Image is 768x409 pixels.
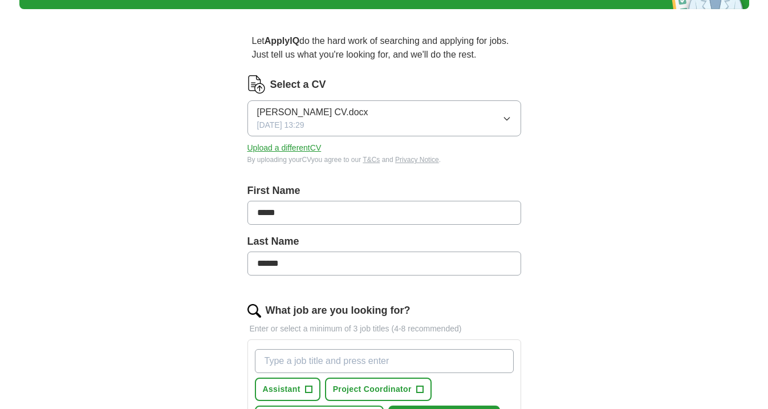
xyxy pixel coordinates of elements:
[247,75,266,94] img: CV Icon
[255,378,320,401] button: Assistant
[265,36,299,46] strong: ApplyIQ
[247,234,521,249] label: Last Name
[257,106,368,119] span: [PERSON_NAME] CV.docx
[395,156,439,164] a: Privacy Notice
[247,100,521,136] button: [PERSON_NAME] CV.docx[DATE] 13:29
[247,155,521,165] div: By uploading your CV you agree to our and .
[257,119,304,131] span: [DATE] 13:29
[325,378,432,401] button: Project Coordinator
[247,142,322,154] button: Upload a differentCV
[270,77,326,92] label: Select a CV
[255,349,514,373] input: Type a job title and press enter
[266,303,411,318] label: What job are you looking for?
[247,304,261,318] img: search.png
[263,383,300,395] span: Assistant
[247,183,521,199] label: First Name
[247,30,521,66] p: Let do the hard work of searching and applying for jobs. Just tell us what you're looking for, an...
[247,323,521,335] p: Enter or select a minimum of 3 job titles (4-8 recommended)
[333,383,412,395] span: Project Coordinator
[363,156,380,164] a: T&Cs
